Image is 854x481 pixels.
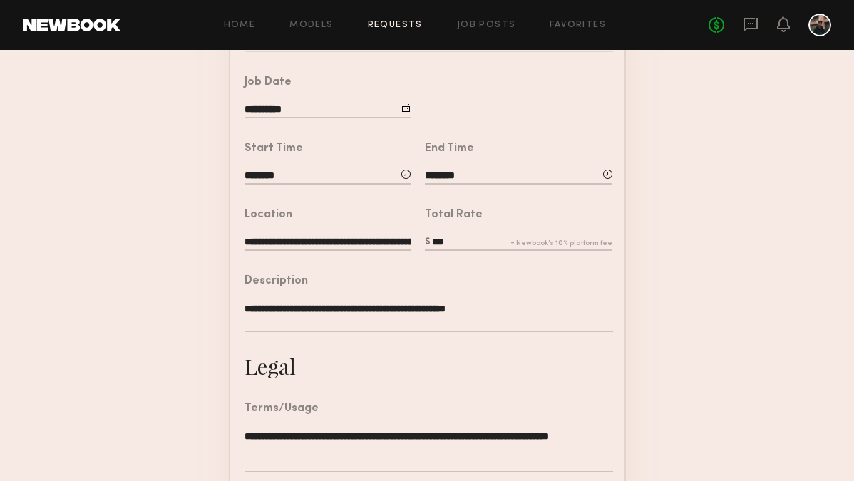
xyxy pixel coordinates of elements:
a: Requests [368,21,423,30]
a: Job Posts [457,21,516,30]
div: Total Rate [425,210,483,221]
div: End Time [425,143,474,155]
a: Home [224,21,256,30]
a: Models [289,21,333,30]
div: Job Date [245,77,292,88]
div: Legal [245,352,296,381]
a: Favorites [550,21,606,30]
div: Start Time [245,143,303,155]
div: Description [245,276,308,287]
div: Terms/Usage [245,403,319,415]
div: Location [245,210,292,221]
